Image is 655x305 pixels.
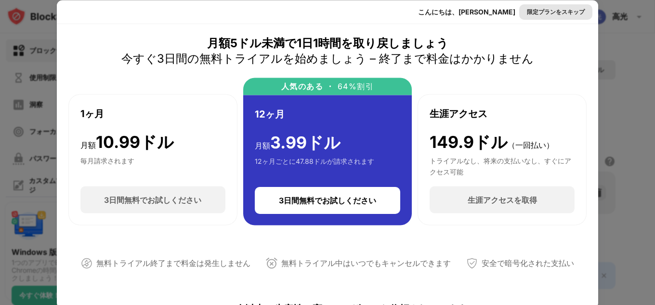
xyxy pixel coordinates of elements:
img: 支払わない [81,257,92,269]
font: 毎月請求されます [80,157,134,165]
font: 3日間無料でお試しください [104,195,201,205]
font: トライアルなし、将来の支払いなし、すぐにアクセス可能 [430,157,571,175]
font: 生涯アクセス [430,107,487,119]
font: 12ヶ月ごとに47.88ドルが請求されます [255,157,374,165]
font: 月額 [255,140,270,150]
font: 今すぐ3日間の無料トライアルを始めましょう – 終了まで料金はかかりません [121,51,534,65]
font: 人気のある ・ [281,81,335,91]
font: 1ヶ月 [80,107,104,119]
font: 12ヶ月 [255,108,285,119]
font: 無料トライアル中はいつでもキャンセルできます [281,258,451,268]
font: 無料トライアル終了まで料金は発生しません [96,258,250,268]
font: ドル [140,132,174,151]
font: ドル [307,132,341,152]
font: 安全で暗号化された支払い [482,258,574,268]
img: 安全な支払い [466,257,478,269]
font: 3.99 [270,132,307,152]
font: 生涯アクセスを取得 [468,195,537,205]
font: こんにちは、[PERSON_NAME] [418,7,515,15]
font: （一回払い） [508,140,554,149]
img: いつでもキャンセル可能 [266,257,277,269]
font: 月額5ドル未満で1日1時間を取り戻しましょう [207,36,448,50]
font: 10.99 [96,132,140,151]
font: 64%割引 [338,81,374,91]
font: 限定プランをスキップ [527,8,585,15]
font: 3日間無料でお試しください [279,196,376,205]
font: 月額 [80,140,96,149]
font: 149.9ドル [430,132,508,151]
